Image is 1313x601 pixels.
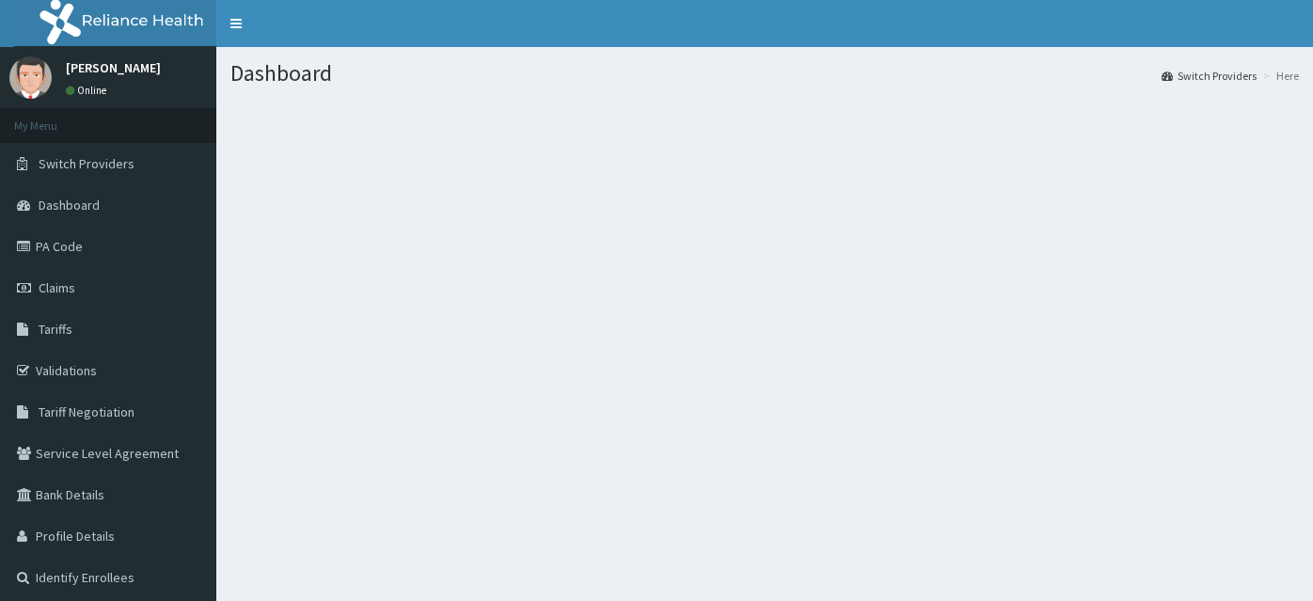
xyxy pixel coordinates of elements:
[39,279,75,296] span: Claims
[39,155,134,172] span: Switch Providers
[66,84,111,97] a: Online
[39,197,100,214] span: Dashboard
[39,403,134,420] span: Tariff Negotiation
[1258,68,1299,84] li: Here
[9,56,52,99] img: User Image
[1162,68,1257,84] a: Switch Providers
[230,61,1299,86] h1: Dashboard
[66,61,161,74] p: [PERSON_NAME]
[39,321,72,338] span: Tariffs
